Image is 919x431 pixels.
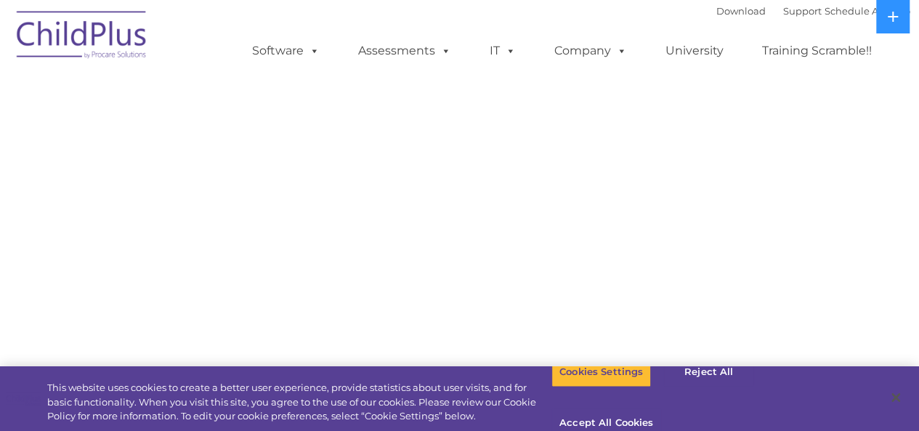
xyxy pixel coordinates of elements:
a: University [651,36,738,65]
a: Schedule A Demo [825,5,910,17]
a: Support [783,5,822,17]
img: ChildPlus by Procare Solutions [9,1,155,73]
a: Company [540,36,641,65]
a: Training Scramble!! [748,36,886,65]
a: IT [475,36,530,65]
a: Assessments [344,36,466,65]
font: | [716,5,910,17]
a: Download [716,5,766,17]
button: Reject All [663,357,754,387]
div: This website uses cookies to create a better user experience, provide statistics about user visit... [47,381,551,424]
a: Software [238,36,334,65]
button: Cookies Settings [551,357,651,387]
button: Close [880,382,912,414]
